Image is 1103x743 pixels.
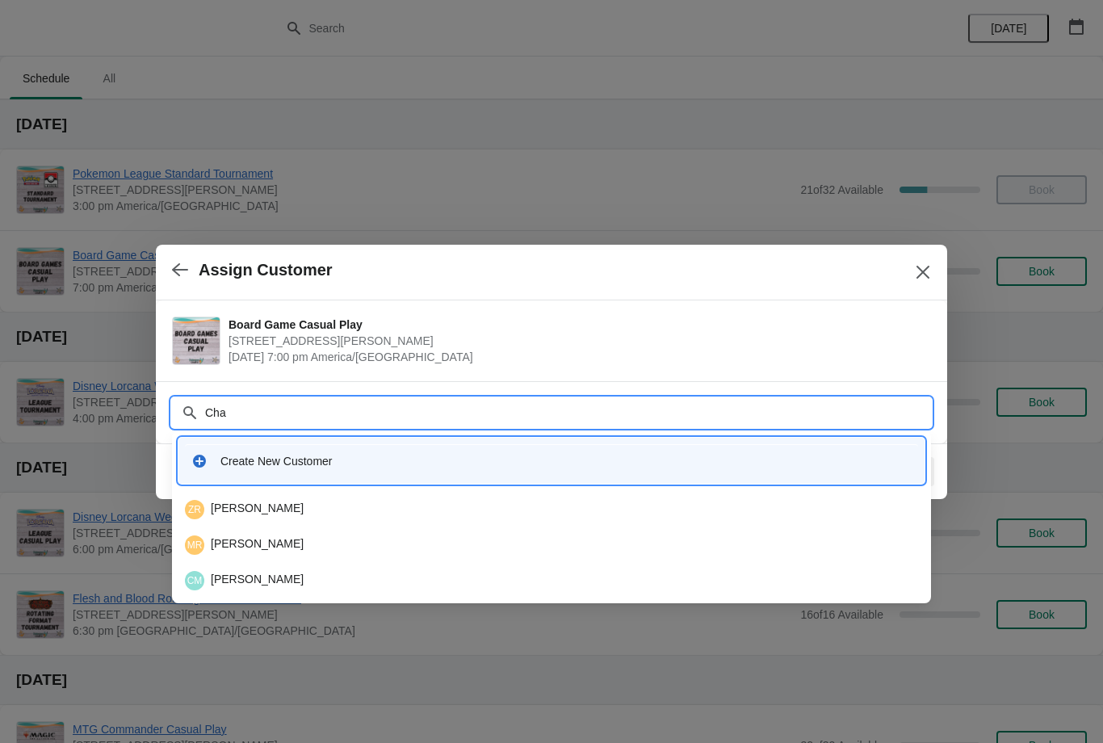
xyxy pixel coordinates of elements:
[172,561,931,597] li: Charles Mayo
[187,539,203,551] text: MR
[185,500,204,519] span: Zachary Robinson
[199,261,333,279] h2: Assign Customer
[188,504,201,515] text: ZR
[229,317,923,333] span: Board Game Casual Play
[172,493,931,526] li: Zachary Robinson
[187,575,203,586] text: CM
[908,258,937,287] button: Close
[229,349,923,365] span: [DATE] 7:00 pm America/[GEOGRAPHIC_DATA]
[220,453,912,469] div: Create New Customer
[185,571,204,590] span: Charles Mayo
[204,398,931,427] input: Search customer name or email
[173,317,220,364] img: Board Game Casual Play | 2040 Louetta Rd Ste I Spring, TX 77388 | September 6 | 7:00 pm America/C...
[185,500,918,519] div: [PERSON_NAME]
[185,571,918,590] div: [PERSON_NAME]
[185,535,204,555] span: Michael Ridder
[172,526,931,561] li: Michael Ridder
[185,535,918,555] div: [PERSON_NAME]
[229,333,923,349] span: [STREET_ADDRESS][PERSON_NAME]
